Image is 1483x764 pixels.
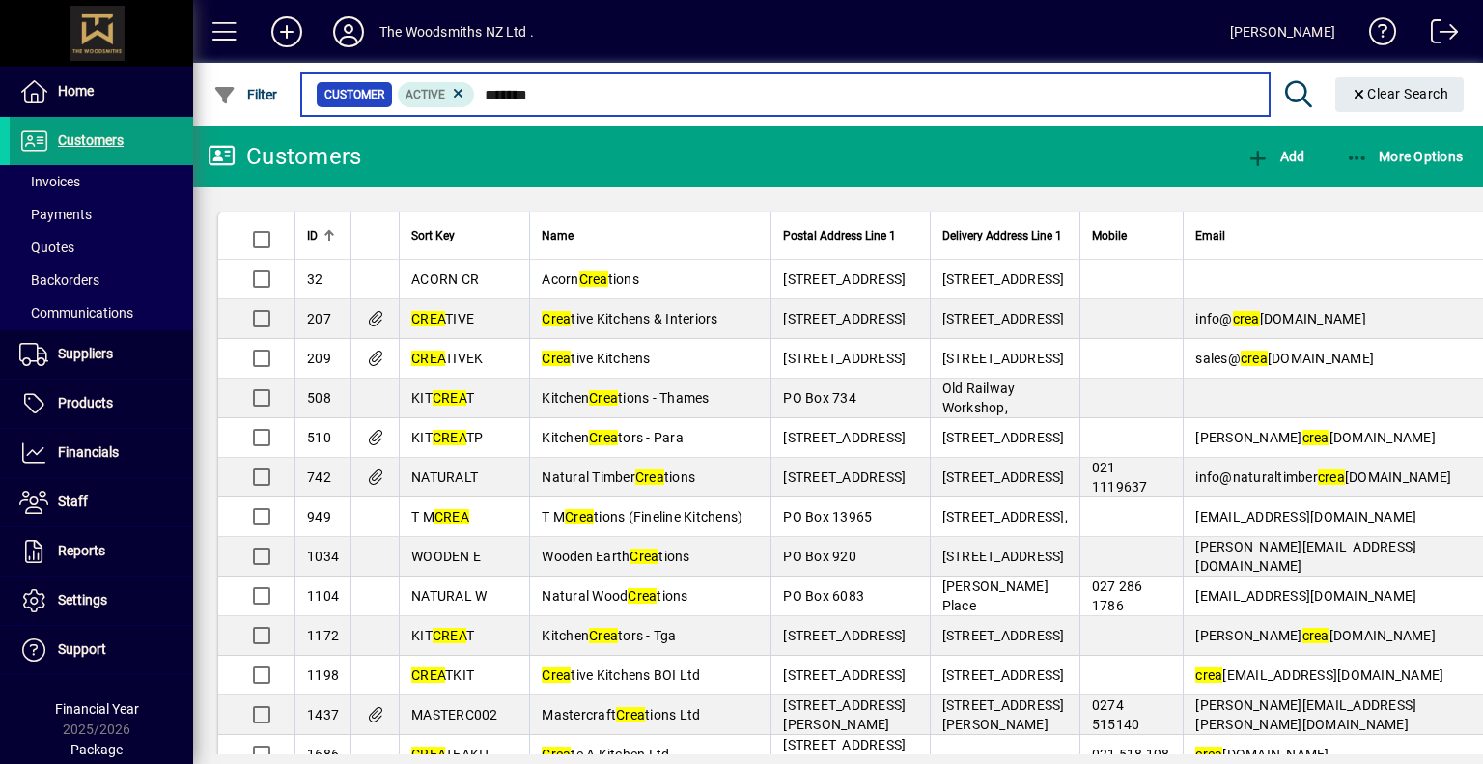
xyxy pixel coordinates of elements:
[783,667,906,683] span: [STREET_ADDRESS]
[10,165,193,198] a: Invoices
[635,469,664,485] em: Crea
[589,430,618,445] em: Crea
[411,509,469,524] span: T M
[10,198,193,231] a: Payments
[783,509,872,524] span: PO Box 13965
[1341,139,1469,174] button: More Options
[942,381,1016,415] span: Old Railway Workshop,
[1195,667,1222,683] em: crea
[1092,460,1148,495] span: 021 1119637
[411,271,479,287] span: ACORN CR
[307,707,339,722] span: 1437
[1346,149,1464,164] span: More Options
[942,579,1049,613] span: [PERSON_NAME] Place
[433,628,466,643] em: CREA
[324,85,384,104] span: Customer
[1416,4,1459,67] a: Logout
[19,207,92,222] span: Payments
[433,430,466,445] em: CREA
[58,641,106,657] span: Support
[10,429,193,477] a: Financials
[10,330,193,379] a: Suppliers
[10,478,193,526] a: Staff
[433,390,466,406] em: CREA
[565,509,594,524] em: Crea
[783,225,896,246] span: Postal Address Line 1
[1318,469,1345,485] em: crea
[1233,311,1260,326] em: crea
[542,311,717,326] span: tive Kitchens & Interiors
[411,588,487,604] span: NATURAL W
[10,577,193,625] a: Settings
[942,697,1065,732] span: [STREET_ADDRESS][PERSON_NAME]
[10,626,193,674] a: Support
[1302,628,1329,643] em: crea
[1230,16,1335,47] div: [PERSON_NAME]
[307,271,323,287] span: 32
[256,14,318,49] button: Add
[542,549,689,564] span: Wooden Earth tions
[783,628,906,643] span: [STREET_ADDRESS]
[542,271,639,287] span: Acorn tions
[307,311,331,326] span: 207
[411,390,474,406] span: KIT T
[542,588,687,604] span: Natural Wood tions
[942,430,1065,445] span: [STREET_ADDRESS]
[1195,667,1443,683] span: [EMAIL_ADDRESS][DOMAIN_NAME]
[1195,351,1374,366] span: sales@ [DOMAIN_NAME]
[10,231,193,264] a: Quotes
[19,174,80,189] span: Invoices
[1246,149,1304,164] span: Add
[542,469,695,485] span: Natural Timber tions
[70,742,123,757] span: Package
[942,225,1062,246] span: Delivery Address Line 1
[1092,579,1143,613] span: 027 286 1786
[1195,697,1416,732] span: [PERSON_NAME][EMAIL_ADDRESS][PERSON_NAME][DOMAIN_NAME]
[411,225,455,246] span: Sort Key
[411,351,483,366] span: TIVEK
[542,707,700,722] span: Mastercraft tions Ltd
[209,77,283,112] button: Filter
[58,444,119,460] span: Financials
[307,588,339,604] span: 1104
[942,549,1065,564] span: [STREET_ADDRESS]
[942,351,1065,366] span: [STREET_ADDRESS]
[58,543,105,558] span: Reports
[19,240,74,255] span: Quotes
[783,390,856,406] span: PO Box 734
[411,549,481,564] span: WOODEN E
[1195,747,1329,762] span: [DOMAIN_NAME]
[542,390,709,406] span: Kitchen tions - Thames
[1195,539,1416,574] span: [PERSON_NAME][EMAIL_ADDRESS][DOMAIN_NAME]
[783,469,906,485] span: [STREET_ADDRESS]
[307,390,331,406] span: 508
[19,272,99,288] span: Backorders
[783,271,906,287] span: [STREET_ADDRESS]
[411,667,474,683] span: TKIT
[307,747,339,762] span: 1686
[307,225,339,246] div: ID
[307,351,331,366] span: 209
[411,351,445,366] em: CREA
[630,549,658,564] em: Crea
[1195,628,1436,643] span: [PERSON_NAME] [DOMAIN_NAME]
[542,667,571,683] em: Crea
[783,351,906,366] span: [STREET_ADDRESS]
[1195,225,1225,246] span: Email
[542,667,700,683] span: tive Kitchens BOI Ltd
[58,592,107,608] span: Settings
[783,697,906,732] span: [STREET_ADDRESS][PERSON_NAME]
[942,469,1065,485] span: [STREET_ADDRESS]
[19,305,133,321] span: Communications
[542,351,571,366] em: Crea
[208,141,361,172] div: Customers
[411,469,478,485] span: NATURALT
[1195,747,1222,762] em: crea
[434,509,469,524] em: CREA
[307,469,331,485] span: 742
[58,132,124,148] span: Customers
[406,88,445,101] span: Active
[542,747,571,762] em: Crea
[942,509,1068,524] span: [STREET_ADDRESS],
[55,701,139,717] span: Financial Year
